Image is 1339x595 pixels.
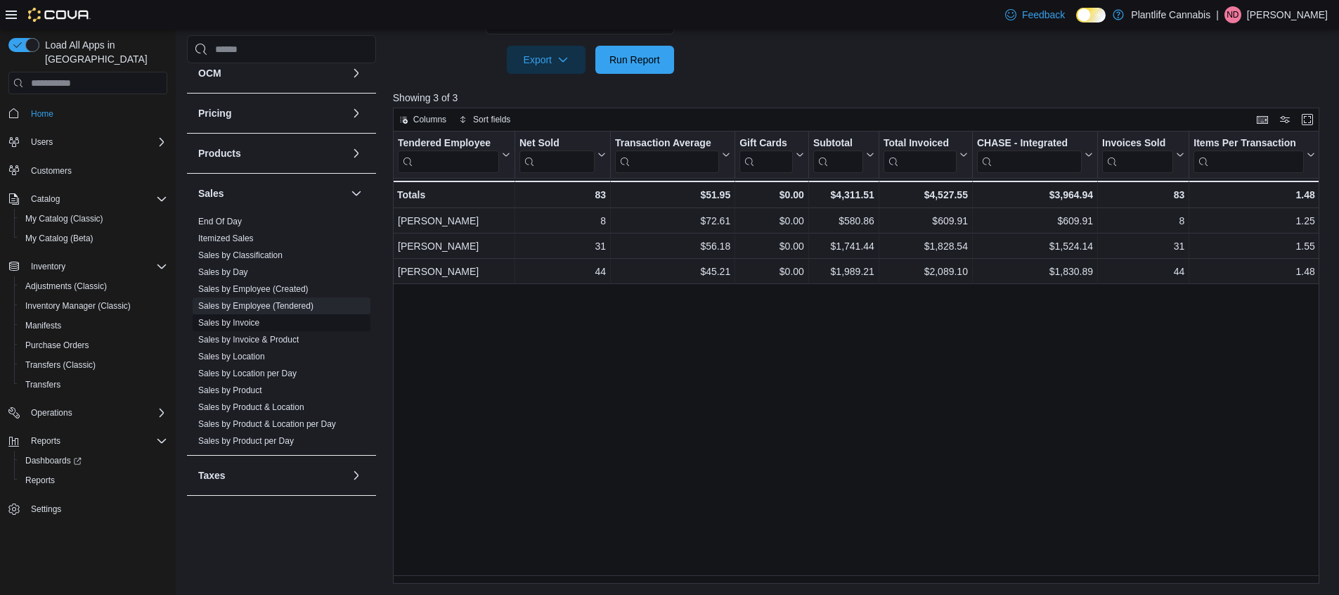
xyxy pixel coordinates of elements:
[31,136,53,148] span: Users
[25,162,77,179] a: Customers
[1194,212,1315,229] div: 1.25
[1131,6,1210,23] p: Plantlife Cannabis
[398,137,499,151] div: Tendered Employee
[31,108,53,120] span: Home
[25,433,66,449] button: Reports
[198,351,265,362] span: Sales by Location
[1254,111,1271,128] button: Keyboard shortcuts
[3,499,173,519] button: Settings
[20,472,167,489] span: Reports
[813,263,874,280] div: $1,989.21
[28,8,91,22] img: Cova
[348,105,365,122] button: Pricing
[813,238,874,255] div: $1,741.44
[884,137,968,173] button: Total Invoiced
[1194,137,1315,173] button: Items Per Transaction
[20,210,167,227] span: My Catalog (Classic)
[348,467,365,484] button: Taxes
[14,209,173,229] button: My Catalog (Classic)
[31,193,60,205] span: Catalog
[3,132,173,152] button: Users
[14,229,173,248] button: My Catalog (Beta)
[739,263,804,280] div: $0.00
[25,258,71,275] button: Inventory
[3,103,173,123] button: Home
[198,301,313,311] a: Sales by Employee (Tendered)
[198,267,248,278] span: Sales by Day
[977,238,1093,255] div: $1,524.14
[1000,1,1070,29] a: Feedback
[739,186,804,203] div: $0.00
[813,137,863,173] div: Subtotal
[31,165,72,177] span: Customers
[25,500,167,518] span: Settings
[519,263,606,280] div: 44
[20,452,87,469] a: Dashboards
[1102,137,1173,173] div: Invoices Sold
[20,337,167,354] span: Purchase Orders
[1194,137,1304,173] div: Items Per Transaction
[1299,111,1316,128] button: Enter fullscreen
[1276,111,1293,128] button: Display options
[1216,6,1219,23] p: |
[198,300,313,312] span: Sales by Employee (Tendered)
[609,53,660,67] span: Run Report
[1102,212,1184,229] div: 8
[25,359,96,371] span: Transfers (Classic)
[813,137,874,173] button: Subtotal
[1194,186,1315,203] div: 1.48
[1022,8,1065,22] span: Feedback
[398,212,510,229] div: [PERSON_NAME]
[473,114,510,125] span: Sort fields
[25,191,65,207] button: Catalog
[20,452,167,469] span: Dashboards
[348,185,365,202] button: Sales
[25,379,60,390] span: Transfers
[8,97,167,556] nav: Complex example
[25,320,61,331] span: Manifests
[515,46,577,74] span: Export
[198,418,336,430] span: Sales by Product & Location per Day
[20,357,167,373] span: Transfers (Classic)
[813,137,863,151] div: Subtotal
[25,404,167,421] span: Operations
[977,137,1082,151] div: CHASE - Integrated
[198,284,309,294] a: Sales by Employee (Created)
[20,376,167,393] span: Transfers
[198,436,294,446] a: Sales by Product per Day
[3,403,173,423] button: Operations
[615,137,719,151] div: Transaction Average
[20,376,66,393] a: Transfers
[198,106,231,120] h3: Pricing
[398,137,510,173] button: Tendered Employee
[198,368,297,379] span: Sales by Location per Day
[39,38,167,66] span: Load All Apps in [GEOGRAPHIC_DATA]
[398,263,510,280] div: [PERSON_NAME]
[198,317,259,328] span: Sales by Invoice
[398,238,510,255] div: [PERSON_NAME]
[884,263,968,280] div: $2,089.10
[20,210,109,227] a: My Catalog (Classic)
[1102,263,1184,280] div: 44
[977,263,1093,280] div: $1,830.89
[198,66,345,80] button: OCM
[198,318,259,328] a: Sales by Invoice
[25,162,167,179] span: Customers
[20,472,60,489] a: Reports
[187,213,376,455] div: Sales
[507,46,586,74] button: Export
[413,114,446,125] span: Columns
[519,212,606,229] div: 8
[31,504,61,515] span: Settings
[25,281,107,292] span: Adjustments (Classic)
[14,276,173,296] button: Adjustments (Classic)
[397,186,510,203] div: Totals
[884,212,968,229] div: $609.91
[20,297,167,314] span: Inventory Manager (Classic)
[198,216,242,227] span: End Of Day
[20,230,99,247] a: My Catalog (Beta)
[198,385,262,396] span: Sales by Product
[398,137,499,173] div: Tendered Employee
[20,357,101,373] a: Transfers (Classic)
[198,186,224,200] h3: Sales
